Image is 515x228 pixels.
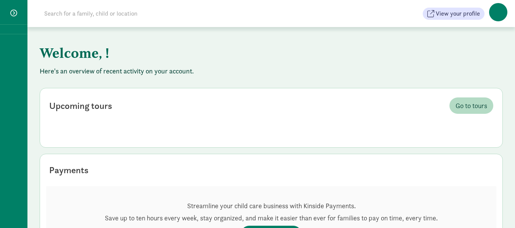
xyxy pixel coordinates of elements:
[423,8,485,20] button: View your profile
[40,6,253,21] input: Search for a family, child or location
[49,163,88,177] div: Payments
[49,99,112,113] div: Upcoming tours
[40,67,503,76] p: Here's an overview of recent activity on your account.
[40,39,417,67] h1: Welcome, !
[105,214,438,223] p: Save up to ten hours every week, stay organized, and make it easier than ever for families to pay...
[105,201,438,210] p: Streamline your child care business with Kinside Payments.
[436,9,480,18] span: View your profile
[449,97,493,114] a: Go to tours
[456,100,487,111] span: Go to tours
